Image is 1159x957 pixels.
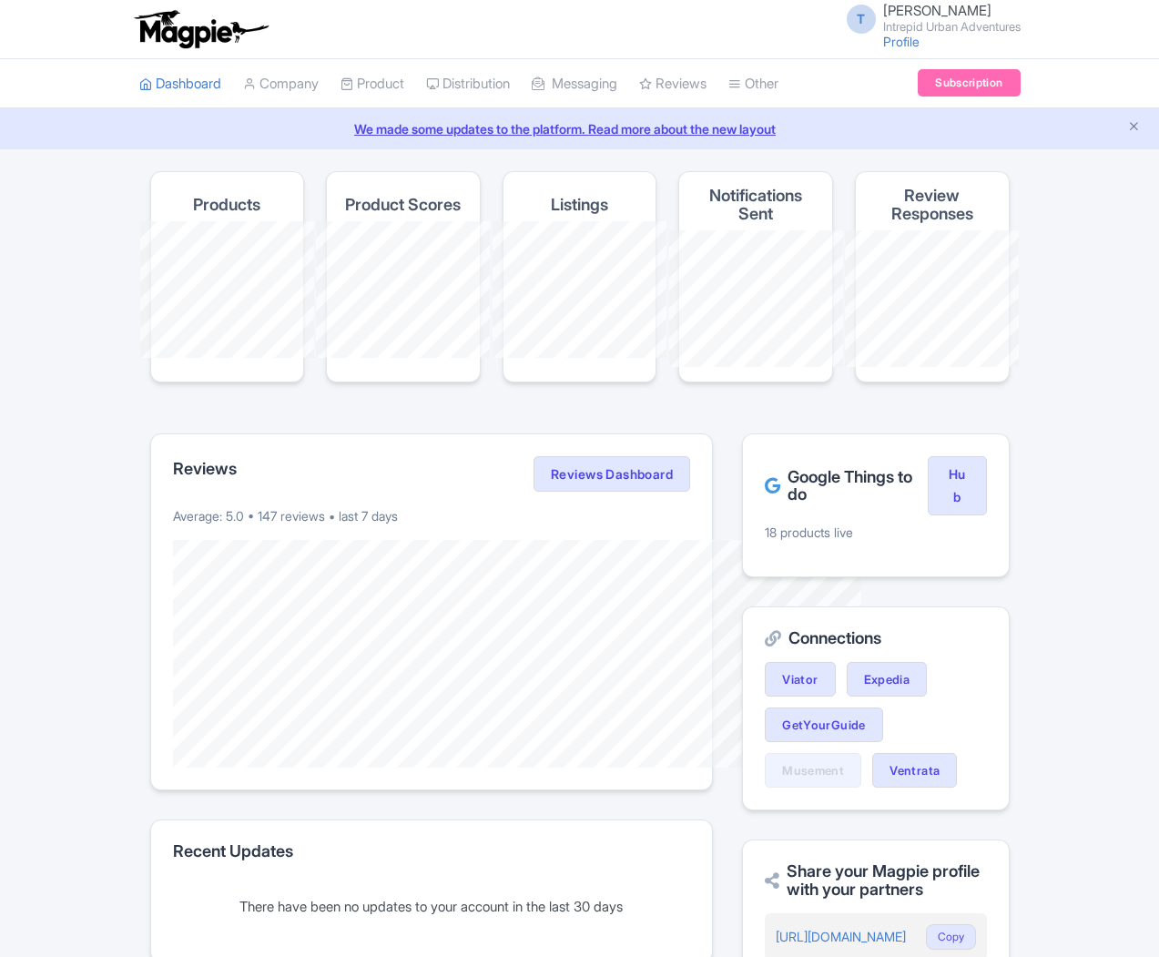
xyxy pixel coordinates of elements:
[1127,117,1141,138] button: Close announcement
[694,187,818,223] h4: Notifications Sent
[551,196,608,214] h4: Listings
[883,21,1021,33] small: Intrepid Urban Adventures
[836,4,1021,33] a: T [PERSON_NAME] Intrepid Urban Adventures
[345,196,461,214] h4: Product Scores
[765,662,835,697] a: Viator
[728,59,778,109] a: Other
[534,456,690,493] a: Reviews Dashboard
[883,34,920,49] a: Profile
[765,523,986,542] p: 18 products live
[139,59,221,109] a: Dashboard
[926,924,976,950] button: Copy
[639,59,707,109] a: Reviews
[776,929,906,944] a: [URL][DOMAIN_NAME]
[872,753,957,788] a: Ventrata
[918,69,1020,97] a: Subscription
[11,119,1148,138] a: We made some updates to the platform. Read more about the new layout
[532,59,617,109] a: Messaging
[173,842,691,860] h2: Recent Updates
[173,506,691,525] p: Average: 5.0 • 147 reviews • last 7 days
[847,5,876,34] span: T
[847,662,928,697] a: Expedia
[173,460,237,478] h2: Reviews
[765,753,861,788] a: Musement
[341,59,404,109] a: Product
[173,897,691,918] div: There have been no updates to your account in the last 30 days
[193,196,260,214] h4: Products
[765,468,928,504] h2: Google Things to do
[765,862,986,899] h2: Share your Magpie profile with your partners
[765,708,883,742] a: GetYourGuide
[870,187,994,223] h4: Review Responses
[243,59,319,109] a: Company
[883,2,991,19] span: [PERSON_NAME]
[130,9,271,49] img: logo-ab69f6fb50320c5b225c76a69d11143b.png
[765,629,986,647] h2: Connections
[426,59,510,109] a: Distribution
[928,456,986,516] a: Hub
